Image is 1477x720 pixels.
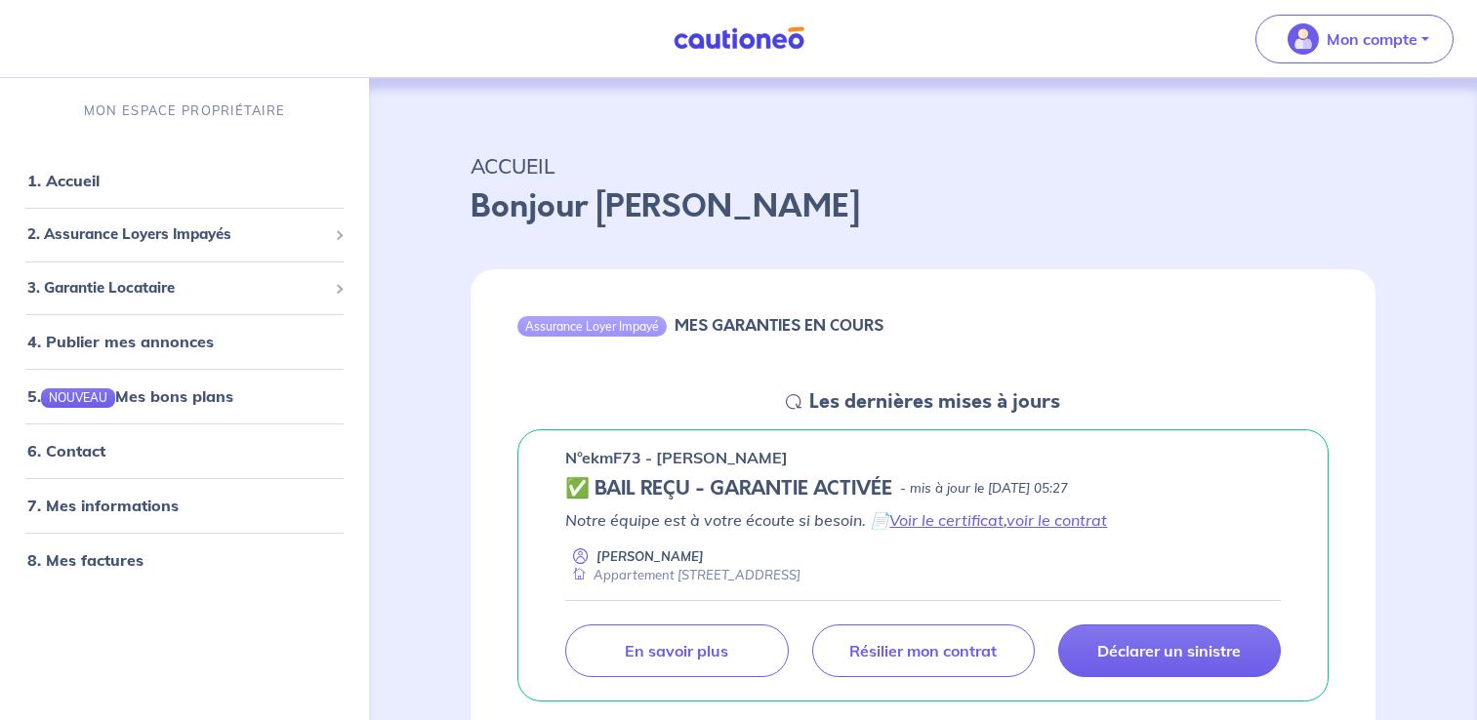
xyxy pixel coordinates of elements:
[8,322,361,361] div: 4. Publier mes annonces
[27,550,144,570] a: 8. Mes factures
[809,390,1060,414] h5: Les dernières mises à jours
[1058,624,1281,677] a: Déclarer un sinistre
[900,479,1068,499] p: - mis à jour le [DATE] 05:27
[27,332,214,351] a: 4. Publier mes annonces
[675,316,883,335] h6: MES GARANTIES EN COURS
[8,431,361,470] div: 6. Contact
[27,223,327,246] span: 2. Assurance Loyers Impayés
[889,510,1004,530] a: Voir le certificat
[27,171,100,190] a: 1. Accueil
[565,508,1281,532] p: Notre équipe est à votre écoute si besoin. 📄 ,
[565,566,800,584] div: Appartement [STREET_ADDRESS]
[8,161,361,200] div: 1. Accueil
[517,316,667,336] div: Assurance Loyer Impayé
[849,641,997,660] p: Résilier mon contrat
[596,547,704,566] p: [PERSON_NAME]
[27,441,105,460] a: 6. Contact
[8,377,361,416] div: 5.NOUVEAUMes bons plans
[8,540,361,580] div: 8. Mes factures
[1006,510,1107,530] a: voir le contrat
[565,624,788,677] a: En savoir plus
[1255,15,1454,63] button: illu_account_valid_menu.svgMon compte
[1327,27,1417,51] p: Mon compte
[8,216,361,254] div: 2. Assurance Loyers Impayés
[565,446,788,469] p: n°ekmF73 - [PERSON_NAME]
[812,624,1035,677] a: Résilier mon contrat
[8,269,361,307] div: 3. Garantie Locataire
[84,101,285,120] p: MON ESPACE PROPRIÉTAIRE
[625,641,728,660] p: En savoir plus
[565,477,1281,500] div: state: CONTRACT-VALIDATED, Context: NEW,MAYBE-CERTIFICATE,ALONE,LESSOR-DOCUMENTS
[471,148,1375,183] p: ACCUEIL
[1097,641,1241,660] p: Déclarer un sinistre
[1288,23,1319,55] img: illu_account_valid_menu.svg
[471,183,1375,230] p: Bonjour [PERSON_NAME]
[8,486,361,525] div: 7. Mes informations
[666,26,812,51] img: Cautioneo
[565,477,892,500] h5: ✅ BAIL REÇU - GARANTIE ACTIVÉE
[27,496,179,515] a: 7. Mes informations
[27,277,327,300] span: 3. Garantie Locataire
[27,386,233,406] a: 5.NOUVEAUMes bons plans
